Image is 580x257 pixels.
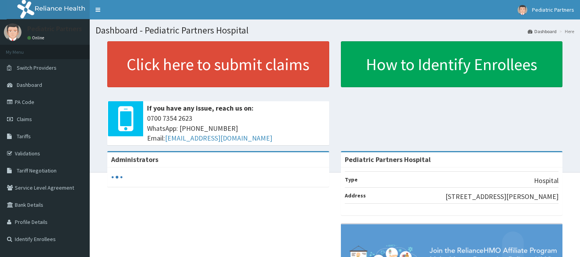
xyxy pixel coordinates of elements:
h1: Dashboard - Pediatric Partners Hospital [96,25,574,35]
b: Administrators [111,155,158,164]
span: Dashboard [17,81,42,88]
img: User Image [4,23,21,41]
svg: audio-loading [111,171,123,183]
a: Online [27,35,46,40]
span: Tariffs [17,133,31,140]
span: Claims [17,116,32,123]
a: [EMAIL_ADDRESS][DOMAIN_NAME] [165,134,272,143]
span: 0700 7354 2623 WhatsApp: [PHONE_NUMBER] Email: [147,113,325,143]
b: If you have any issue, reach us on: [147,104,254,113]
span: Switch Providers [17,64,57,71]
b: Type [345,176,358,183]
p: [STREET_ADDRESS][PERSON_NAME] [445,192,559,202]
a: How to Identify Enrollees [341,41,563,87]
p: Hospital [534,176,559,186]
a: Click here to submit claims [107,41,329,87]
a: Dashboard [528,28,557,35]
p: Pediatric Partners [27,25,82,32]
strong: Pediatric Partners Hospital [345,155,431,164]
b: Address [345,192,366,199]
span: Pediatric Partners [532,6,574,13]
img: User Image [518,5,527,15]
span: Tariff Negotiation [17,167,57,174]
li: Here [557,28,574,35]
